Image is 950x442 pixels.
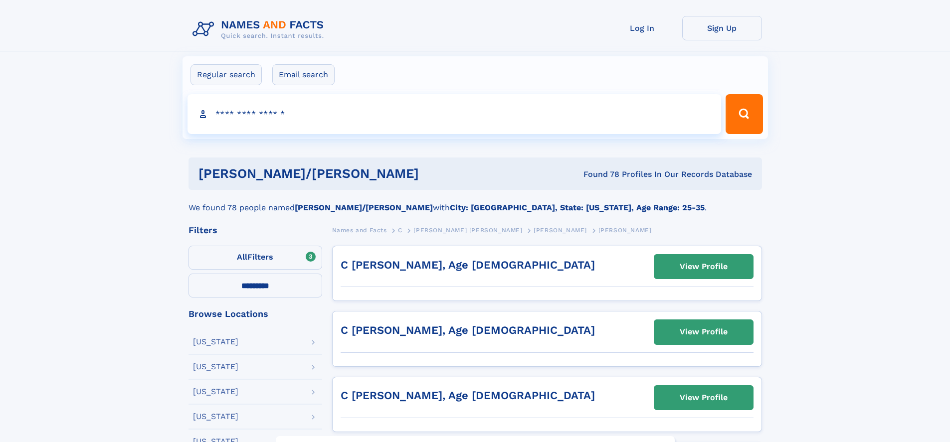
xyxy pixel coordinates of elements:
[190,64,262,85] label: Regular search
[189,226,322,235] div: Filters
[189,190,762,214] div: We found 78 people named with .
[193,338,238,346] div: [US_STATE]
[682,16,762,40] a: Sign Up
[501,169,752,180] div: Found 78 Profiles In Our Records Database
[654,386,753,410] a: View Profile
[198,167,501,180] h1: [PERSON_NAME]/[PERSON_NAME]
[398,224,402,236] a: C
[341,324,595,336] a: C [PERSON_NAME], Age [DEMOGRAPHIC_DATA]
[413,227,522,234] span: [PERSON_NAME] [PERSON_NAME]
[189,246,322,270] label: Filters
[534,224,587,236] a: [PERSON_NAME]
[193,363,238,371] div: [US_STATE]
[602,16,682,40] a: Log In
[398,227,402,234] span: C
[272,64,335,85] label: Email search
[598,227,652,234] span: [PERSON_NAME]
[237,252,247,262] span: All
[450,203,705,212] b: City: [GEOGRAPHIC_DATA], State: [US_STATE], Age Range: 25-35
[189,16,332,43] img: Logo Names and Facts
[189,309,322,318] div: Browse Locations
[726,94,762,134] button: Search Button
[188,94,722,134] input: search input
[654,320,753,344] a: View Profile
[295,203,433,212] b: [PERSON_NAME]/[PERSON_NAME]
[534,227,587,234] span: [PERSON_NAME]
[413,224,522,236] a: [PERSON_NAME] [PERSON_NAME]
[680,386,728,409] div: View Profile
[654,255,753,279] a: View Profile
[680,255,728,278] div: View Profile
[341,389,595,402] a: C [PERSON_NAME], Age [DEMOGRAPHIC_DATA]
[680,320,728,343] div: View Profile
[332,224,387,236] a: Names and Facts
[193,413,238,421] div: [US_STATE]
[193,388,238,396] div: [US_STATE]
[341,259,595,271] a: C [PERSON_NAME], Age [DEMOGRAPHIC_DATA]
